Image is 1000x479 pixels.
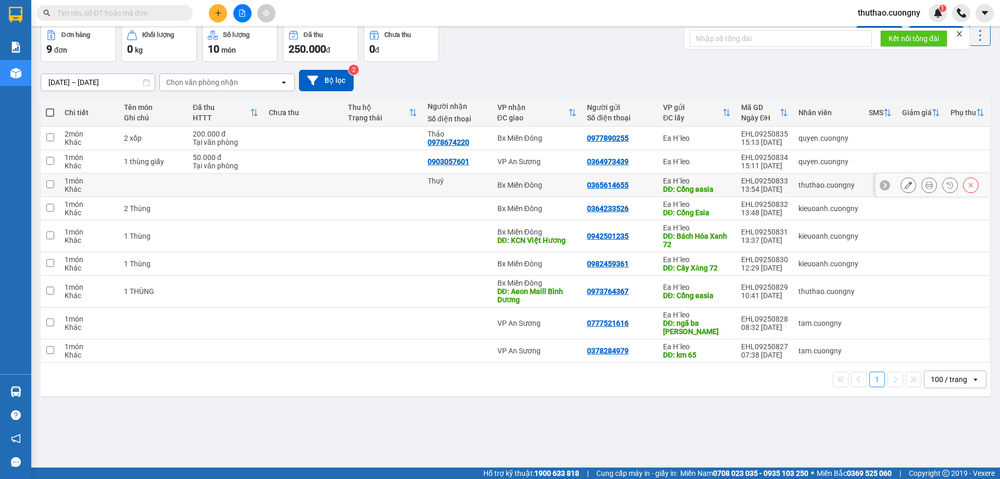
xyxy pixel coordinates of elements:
[534,469,579,477] strong: 1900 633 818
[11,434,21,444] span: notification
[65,162,114,170] div: Khác
[10,386,21,397] img: warehouse-icon
[41,24,116,62] button: Đơn hàng9đơn
[587,204,629,213] div: 0364233526
[497,319,577,327] div: VP An Sương
[741,138,788,146] div: 15:13 [DATE]
[587,103,653,112] div: Người gửi
[483,468,579,479] span: Hỗ trợ kỹ thuật:
[124,232,182,240] div: 1 Thùng
[65,342,114,351] div: 1 món
[663,114,722,122] div: ĐC lấy
[957,8,966,18] img: phone-icon
[798,134,858,142] div: quyen.cuongny
[65,315,114,323] div: 1 món
[713,469,808,477] strong: 0708 023 035 - 0935 103 250
[299,70,354,91] button: Bộ lọc
[596,468,678,479] span: Cung cấp máy in - giấy in:
[124,157,182,166] div: 1 thùng giấy
[65,153,114,162] div: 1 món
[65,291,114,300] div: Khác
[124,204,182,213] div: 2 Thùng
[941,5,944,12] span: 1
[741,323,788,331] div: 08:32 [DATE]
[587,319,629,327] div: 0777521616
[384,31,411,39] div: Chưa thu
[849,6,929,19] span: thuthao.cuongny
[348,103,408,112] div: Thu hộ
[939,5,946,12] sup: 1
[497,157,577,166] div: VP An Sương
[980,8,990,18] span: caret-down
[187,99,264,127] th: Toggle SortBy
[899,468,901,479] span: |
[497,134,577,142] div: Bx Miền Đông
[65,108,114,117] div: Chi tiết
[901,177,916,193] div: Sửa đơn hàng
[587,181,629,189] div: 0365614655
[741,114,780,122] div: Ngày ĐH
[741,228,788,236] div: EHL09250831
[428,177,487,185] div: Thuý
[65,255,114,264] div: 1 món
[41,74,155,91] input: Select a date range.
[65,283,114,291] div: 1 món
[9,7,22,22] img: logo-vxr
[951,108,976,117] div: Phụ thu
[193,114,250,122] div: HTTT
[945,99,990,127] th: Toggle SortBy
[663,264,731,272] div: DĐ: Cây Xăng 72
[847,469,892,477] strong: 0369 525 060
[680,468,808,479] span: Miền Nam
[65,138,114,146] div: Khác
[375,46,379,54] span: đ
[971,375,980,384] svg: open
[663,311,731,319] div: Ea H`leo
[663,283,731,291] div: Ea H`leo
[65,323,114,331] div: Khác
[492,99,582,127] th: Toggle SortBy
[497,103,569,112] div: VP nhận
[343,99,422,127] th: Toggle SortBy
[798,287,858,296] div: thuthao.cuongny
[931,374,967,385] div: 100 / trang
[497,260,577,268] div: Bx Miền Đông
[348,65,359,75] sup: 2
[124,287,182,296] div: 1 THÙNG
[124,114,182,122] div: Ghi chú
[142,31,174,39] div: Khối lượng
[798,157,858,166] div: quyen.cuongny
[239,9,246,17] span: file-add
[497,236,577,244] div: DĐ: KCN Việt Hương
[587,232,629,240] div: 0942501235
[663,157,731,166] div: Ea H`leo
[65,130,114,138] div: 2 món
[736,99,793,127] th: Toggle SortBy
[193,130,258,138] div: 200.000 đ
[46,43,52,55] span: 9
[428,130,487,138] div: Thảo
[741,315,788,323] div: EHL09250828
[221,46,236,54] span: món
[587,157,629,166] div: 0364973439
[65,228,114,236] div: 1 món
[57,7,180,19] input: Tìm tên, số ĐT hoặc mã đơn
[663,255,731,264] div: Ea H`leo
[741,208,788,217] div: 13:48 [DATE]
[193,162,258,170] div: Tại văn phòng
[428,102,487,110] div: Người nhận
[897,99,945,127] th: Toggle SortBy
[193,103,250,112] div: Đã thu
[497,181,577,189] div: Bx Miền Đông
[43,9,51,17] span: search
[497,114,569,122] div: ĐC giao
[663,200,731,208] div: Ea H`leo
[933,8,943,18] img: icon-new-feature
[741,162,788,170] div: 15:11 [DATE]
[889,33,939,44] span: Kết nối tổng đài
[65,208,114,217] div: Khác
[280,78,288,87] svg: open
[202,24,278,62] button: Số lượng10món
[166,77,238,88] div: Chọn văn phòng nhận
[428,138,469,146] div: 0978674220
